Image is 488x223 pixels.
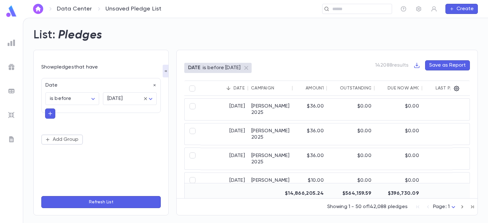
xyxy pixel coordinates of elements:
div: [DATE] [422,99,483,120]
div: $0.00 [327,123,375,145]
div: [DATE] [200,99,248,120]
div: is before [45,93,99,105]
span: Page: 1 [433,204,450,209]
img: batches_grey.339ca447c9d9533ef1741baa751efc33.svg [8,87,15,95]
div: $36.00 [293,123,327,145]
div: [PERSON_NAME] 2025 [248,173,293,194]
div: $14,866,205.24 [293,186,327,201]
div: Date [234,86,245,91]
span: is before [50,96,71,101]
div: Date [42,78,157,89]
div: [DATE] [422,123,483,145]
img: campaigns_grey.99e729a5f7ee94e3726e6486bddda8f1.svg [8,63,15,71]
img: home_white.a664292cf8c1dea59945f0da9f25487c.svg [34,6,42,11]
div: $0.00 [327,99,375,120]
p: is before [DATE] [203,65,241,71]
img: letters_grey.7941b92b52307dd3b8a917253454ce1c.svg [8,135,15,143]
div: $0.00 [375,173,422,194]
div: [DATE] [103,93,157,105]
button: Sort [425,83,436,93]
div: $0.00 [327,148,375,170]
button: Add Group [41,134,83,145]
div: [DATE] [200,148,248,170]
div: Due Now Amount [388,86,430,91]
button: Sort [330,83,340,93]
span: [DATE] [107,96,123,101]
h2: List: [33,28,56,42]
div: [PERSON_NAME] 2025 [248,148,293,170]
button: Create [445,4,478,14]
div: Last Payment Date [436,86,480,91]
button: Sort [377,83,388,93]
div: $10.00 [293,173,327,194]
div: $396,730.09 [375,186,422,201]
img: imports_grey.530a8a0e642e233f2baf0ef88e8c9fcb.svg [8,111,15,119]
div: $0.00 [327,173,375,194]
div: $564,159.59 [327,186,375,201]
button: Sort [223,83,234,93]
p: Showing 1 - 50 of 142,088 pledges [327,204,408,210]
div: [DATE] [422,173,483,194]
div: $0.00 [375,123,422,145]
a: Data Center [57,5,92,12]
div: [DATE] [422,148,483,170]
button: Save as Report [425,60,470,70]
div: Campaign [251,86,274,91]
button: Refresh List [41,196,161,208]
div: Outstanding [340,86,372,91]
div: [DATE] [200,173,248,194]
button: Sort [295,83,306,93]
div: Page: 1 [433,202,457,212]
div: [PERSON_NAME] 2025 [248,99,293,120]
img: reports_grey.c525e4749d1bce6a11f5fe2a8de1b229.svg [8,39,15,47]
img: logo [5,5,18,17]
p: Unsaved Pledge List [105,5,161,12]
div: $36.00 [293,148,327,170]
div: Amount [306,86,325,91]
p: Show pledges that have [41,64,161,70]
p: 142088 results [375,62,409,69]
div: DATEis before [DATE] [184,63,252,73]
div: [DATE] [200,123,248,145]
button: Sort [274,83,284,93]
div: $36.00 [293,99,327,120]
p: DATE [188,65,201,71]
div: $0.00 [375,148,422,170]
div: [PERSON_NAME] 2025 [248,123,293,145]
div: $0.00 [375,99,422,120]
h2: Pledges [58,28,102,42]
